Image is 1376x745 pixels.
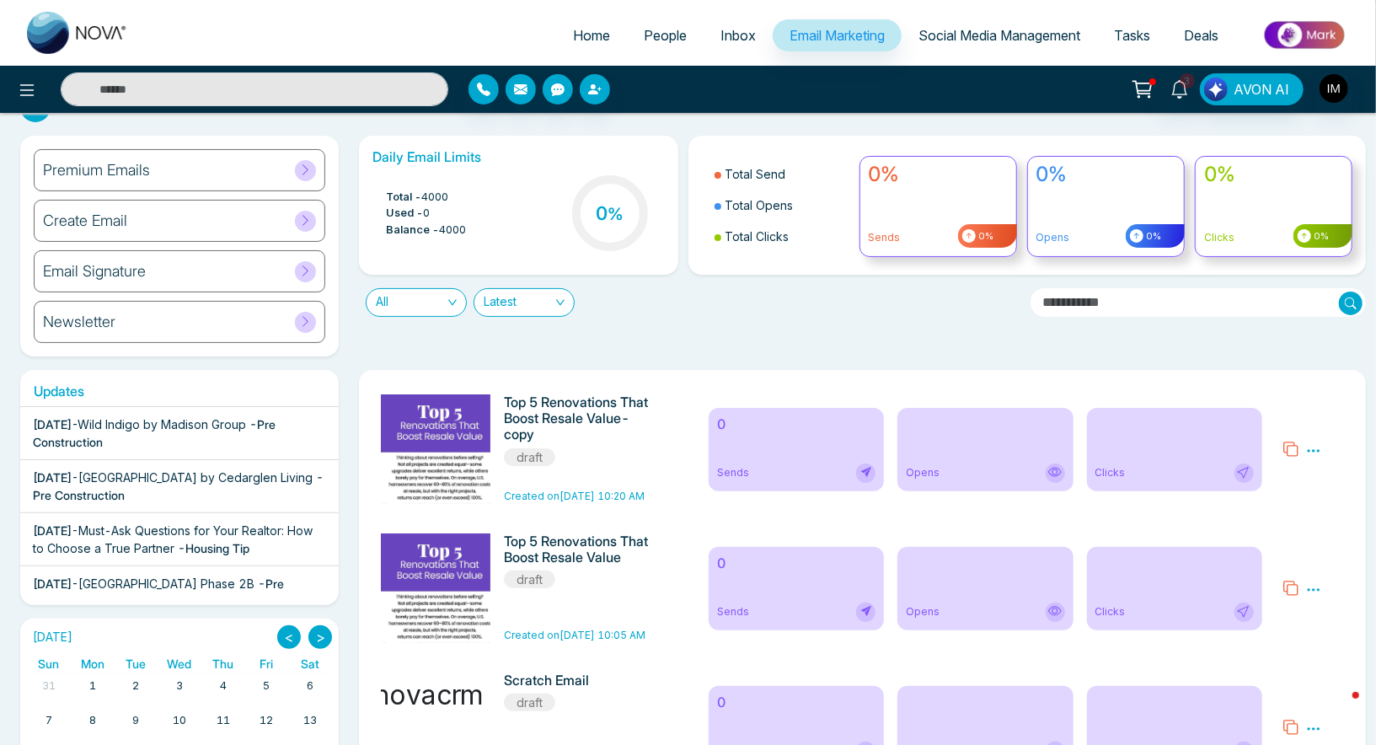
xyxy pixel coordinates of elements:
[169,709,190,732] a: September 10, 2025
[71,674,115,708] td: September 1, 2025
[43,161,150,180] h6: Premium Emails
[27,630,72,645] h2: [DATE]
[303,674,317,698] a: September 6, 2025
[1159,73,1200,103] a: 3
[201,709,245,742] td: September 11, 2025
[33,469,326,504] div: -
[1167,19,1235,51] a: Deals
[43,212,127,230] h6: Create Email
[1095,604,1126,619] span: Clicks
[1204,230,1343,245] p: Clicks
[372,149,664,165] h6: Daily Email Limits
[33,417,72,431] span: [DATE]
[347,674,482,715] img: novacrm
[260,674,273,698] a: September 5, 2025
[173,674,186,698] a: September 3, 2025
[504,629,645,641] span: Created on [DATE] 10:05 AM
[1114,27,1150,44] span: Tasks
[790,27,885,44] span: Email Marketing
[33,576,72,591] span: [DATE]
[209,653,237,674] a: Thursday
[1180,73,1195,88] span: 3
[308,625,332,649] button: >
[35,653,62,674] a: Sunday
[1319,688,1359,728] iframe: Intercom live chat
[504,448,555,466] span: draft
[1097,19,1167,51] a: Tasks
[504,394,657,443] h6: Top 5 Renovations That Boost Resale Value-copy
[1234,79,1289,99] span: AVON AI
[720,27,756,44] span: Inbox
[78,417,246,431] span: Wild Indigo by Madison Group
[33,523,72,538] span: [DATE]
[33,470,72,485] span: [DATE]
[1311,229,1329,244] span: 0%
[43,262,146,281] h6: Email Signature
[906,465,940,480] span: Opens
[423,205,430,222] span: 0
[596,202,624,224] h3: 0
[484,289,565,316] span: Latest
[178,541,249,555] span: - Housing Tip
[256,653,276,674] a: Friday
[1204,78,1228,101] img: Lead Flow
[421,189,448,206] span: 4000
[1095,465,1126,480] span: Clicks
[376,289,457,316] span: All
[27,709,71,742] td: September 7, 2025
[158,674,201,708] td: September 3, 2025
[556,19,627,51] a: Home
[439,222,466,239] span: 4000
[608,204,624,224] span: %
[902,19,1097,51] a: Social Media Management
[1200,73,1304,105] button: AVON AI
[129,674,142,698] a: September 2, 2025
[573,27,610,44] span: Home
[288,674,332,708] td: September 6, 2025
[1036,230,1175,245] p: Opens
[114,674,158,708] td: September 2, 2025
[906,604,940,619] span: Opens
[717,465,749,480] span: Sends
[245,674,289,708] td: September 5, 2025
[297,653,323,674] a: Saturday
[158,709,201,742] td: September 10, 2025
[504,694,555,711] span: draft
[78,653,108,674] a: Monday
[213,709,233,732] a: September 11, 2025
[256,709,276,732] a: September 12, 2025
[715,221,849,252] li: Total Clicks
[20,383,339,399] h6: Updates
[717,694,875,710] h6: 0
[976,229,993,244] span: 0%
[918,27,1080,44] span: Social Media Management
[644,27,687,44] span: People
[869,230,1008,245] p: Sends
[386,205,423,222] span: Used -
[717,416,875,432] h6: 0
[86,709,99,732] a: September 8, 2025
[33,523,313,555] span: Must-Ask Questions for Your Realtor: How to Choose a True Partner
[78,470,313,485] span: [GEOGRAPHIC_DATA] by Cedarglen Living
[217,674,230,698] a: September 4, 2025
[1320,74,1348,103] img: User Avatar
[504,533,657,565] h6: Top 5 Renovations That Boost Resale Value
[114,709,158,742] td: September 9, 2025
[201,674,245,708] td: September 4, 2025
[33,575,326,610] div: -
[129,709,142,732] a: September 9, 2025
[504,571,555,588] span: draft
[39,674,59,698] a: August 31, 2025
[300,709,320,732] a: September 13, 2025
[869,163,1008,187] h4: 0%
[27,12,128,54] img: Nova CRM Logo
[33,522,326,557] div: -
[627,19,704,51] a: People
[504,673,657,689] h6: Scratch Email
[1204,163,1343,187] h4: 0%
[717,604,749,619] span: Sends
[715,158,849,190] li: Total Send
[288,709,332,742] td: September 13, 2025
[33,415,326,451] div: -
[27,674,71,708] td: August 31, 2025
